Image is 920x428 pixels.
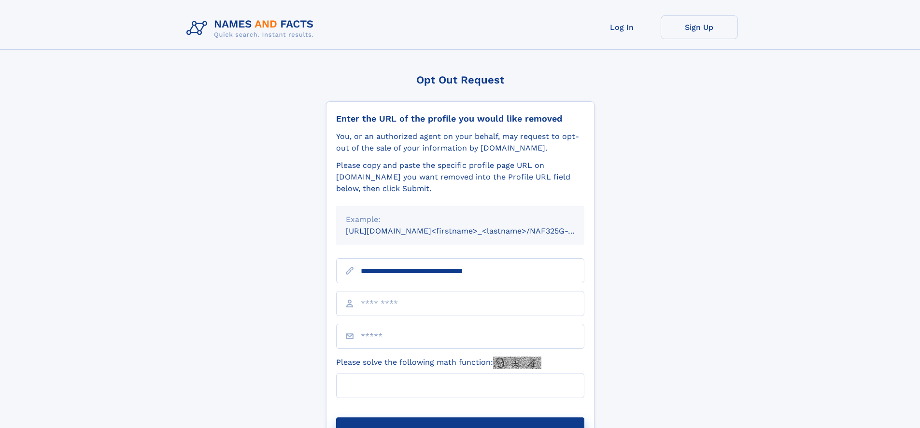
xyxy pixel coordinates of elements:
small: [URL][DOMAIN_NAME]<firstname>_<lastname>/NAF325G-xxxxxxxx [346,226,603,235]
div: You, or an authorized agent on your behalf, may request to opt-out of the sale of your informatio... [336,131,584,154]
a: Log In [583,15,661,39]
div: Please copy and paste the specific profile page URL on [DOMAIN_NAME] you want removed into the Pr... [336,160,584,194]
a: Sign Up [661,15,738,39]
img: Logo Names and Facts [183,15,322,41]
div: Opt Out Request [326,74,594,86]
label: Please solve the following math function: [336,357,541,369]
div: Example: [346,214,575,225]
div: Enter the URL of the profile you would like removed [336,113,584,124]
